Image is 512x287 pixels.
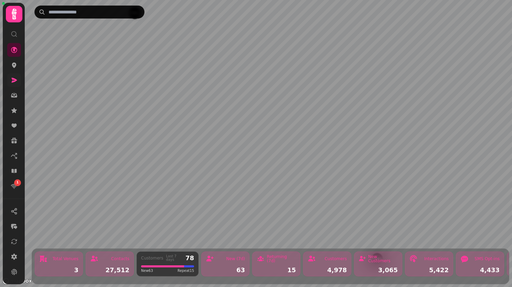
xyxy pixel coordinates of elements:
a: 1 [7,179,21,193]
div: 3,065 [359,267,398,273]
div: 78 [185,255,194,261]
a: Mapbox logo [2,277,32,285]
span: New 63 [141,268,153,273]
div: SMS Opt-ins [474,257,500,261]
div: 4,978 [308,267,347,273]
div: Customers [141,256,163,260]
div: New (7d) [226,257,245,261]
span: 1 [17,180,19,185]
div: Interactions [424,257,449,261]
div: Customers [324,257,347,261]
div: 63 [206,267,245,273]
div: 27,512 [90,267,129,273]
div: 3 [39,267,78,273]
div: Total Venues [53,257,78,261]
div: 15 [257,267,296,273]
div: Last 7 days [166,255,183,262]
div: Contacts [111,257,129,261]
div: New Customers [368,255,398,263]
span: Repeat 15 [178,268,194,273]
div: 4,433 [460,267,500,273]
div: 5,422 [409,267,449,273]
div: Returning (7d) [267,255,296,263]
